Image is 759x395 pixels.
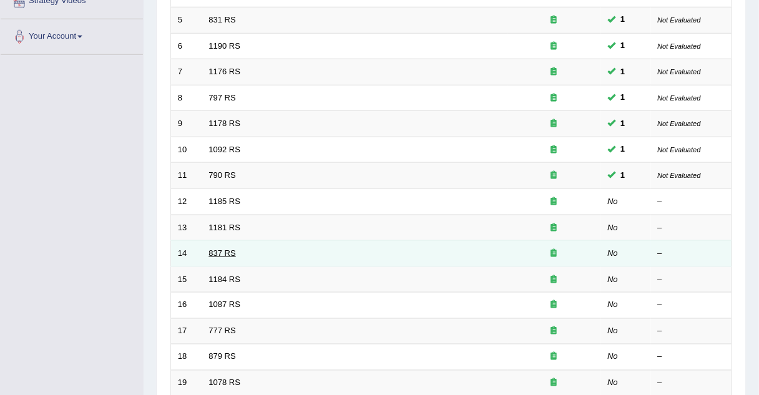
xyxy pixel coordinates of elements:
div: Exam occurring question [514,351,594,363]
div: – [658,351,725,363]
td: 12 [171,188,202,215]
a: 1087 RS [209,300,241,310]
em: No [608,300,619,310]
div: Exam occurring question [514,170,594,182]
td: 16 [171,293,202,319]
span: You can still take this question [616,39,630,52]
small: Not Evaluated [658,68,701,76]
a: 797 RS [209,93,236,102]
a: 1181 RS [209,223,241,232]
div: Exam occurring question [514,144,594,156]
a: 1184 RS [209,275,241,284]
div: – [658,248,725,260]
td: 17 [171,318,202,344]
div: Exam occurring question [514,92,594,104]
a: 1176 RS [209,67,241,76]
div: – [658,378,725,389]
a: 1078 RS [209,378,241,388]
div: Exam occurring question [514,222,594,234]
div: – [658,326,725,338]
span: You can still take this question [616,169,630,182]
span: You can still take this question [616,13,630,26]
div: Exam occurring question [514,196,594,208]
small: Not Evaluated [658,120,701,127]
td: 15 [171,266,202,293]
span: You can still take this question [616,66,630,79]
div: Exam occurring question [514,326,594,338]
td: 18 [171,344,202,371]
em: No [608,326,619,336]
em: No [608,275,619,284]
div: Exam occurring question [514,118,594,130]
div: Exam occurring question [514,274,594,286]
span: You can still take this question [616,117,630,130]
a: 790 RS [209,170,236,180]
small: Not Evaluated [658,42,701,50]
td: 10 [171,137,202,163]
td: 9 [171,111,202,137]
div: Exam occurring question [514,14,594,26]
div: Exam occurring question [514,378,594,389]
small: Not Evaluated [658,16,701,24]
td: 11 [171,163,202,189]
a: 1178 RS [209,119,241,128]
a: 1190 RS [209,41,241,51]
a: 831 RS [209,15,236,24]
small: Not Evaluated [658,94,701,102]
a: 1092 RS [209,145,241,154]
td: 5 [171,7,202,34]
span: You can still take this question [616,143,630,156]
a: 837 RS [209,248,236,258]
a: 777 RS [209,326,236,336]
em: No [608,248,619,258]
td: 7 [171,59,202,85]
div: Exam occurring question [514,41,594,52]
td: 14 [171,241,202,267]
td: 8 [171,85,202,111]
div: – [658,274,725,286]
small: Not Evaluated [658,172,701,179]
div: – [658,300,725,311]
div: Exam occurring question [514,300,594,311]
em: No [608,352,619,361]
div: – [658,196,725,208]
a: 1185 RS [209,197,241,206]
div: – [658,222,725,234]
div: Exam occurring question [514,66,594,78]
em: No [608,197,619,206]
a: 879 RS [209,352,236,361]
td: 13 [171,215,202,241]
span: You can still take this question [616,91,630,104]
em: No [608,378,619,388]
em: No [608,223,619,232]
td: 6 [171,33,202,59]
small: Not Evaluated [658,146,701,154]
div: Exam occurring question [514,248,594,260]
a: Your Account [1,19,143,51]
